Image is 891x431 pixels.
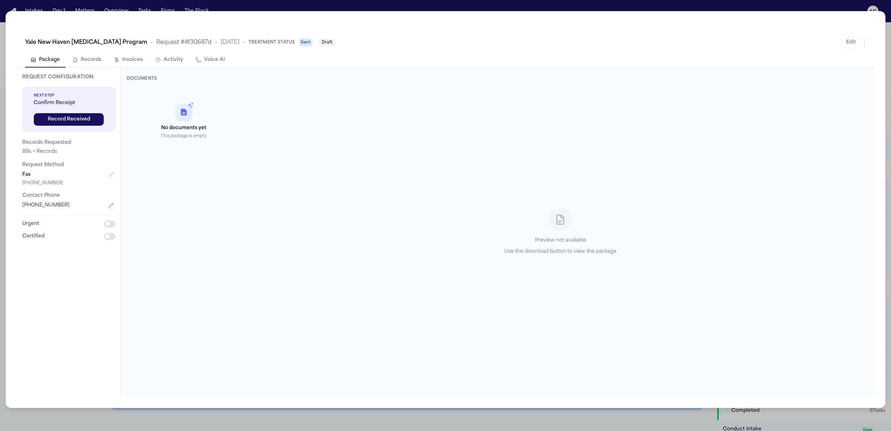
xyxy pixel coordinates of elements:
p: Certified [22,232,45,241]
p: Use the download button to view the package [504,248,616,256]
div: Bills + Records [22,148,115,155]
span: Draft [318,39,336,46]
p: Request Method [22,161,115,169]
p: Preview not available [504,237,616,245]
button: Record Received [34,113,104,126]
span: Next Step [34,93,104,98]
p: Request Configuration [22,73,115,81]
span: Yale New Haven [MEDICAL_DATA] Program [25,38,147,47]
span: [PHONE_NUMBER] [22,202,70,209]
button: Activity [150,53,189,68]
p: This package is empty [161,133,207,140]
span: [DATE] [221,38,239,47]
span: • [151,38,153,47]
span: Treatment Status [249,40,295,45]
button: Package [25,53,65,68]
button: Edit [842,36,860,49]
p: Urgent [22,220,39,228]
div: [PHONE_NUMBER] [22,180,115,186]
span: • [243,38,245,47]
p: Contact Phone [22,191,115,200]
button: Voice AI [190,53,230,68]
h3: Documents [127,76,241,81]
p: Records Requested [22,139,115,147]
span: Confirm Receipt [34,100,104,107]
span: Fax [22,171,31,178]
button: Records [67,53,107,68]
span: • [215,38,217,47]
p: No documents yet [161,125,206,132]
span: Sent [299,38,313,47]
span: Request # 4f30687d [156,38,212,47]
button: Invoices [108,53,148,68]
